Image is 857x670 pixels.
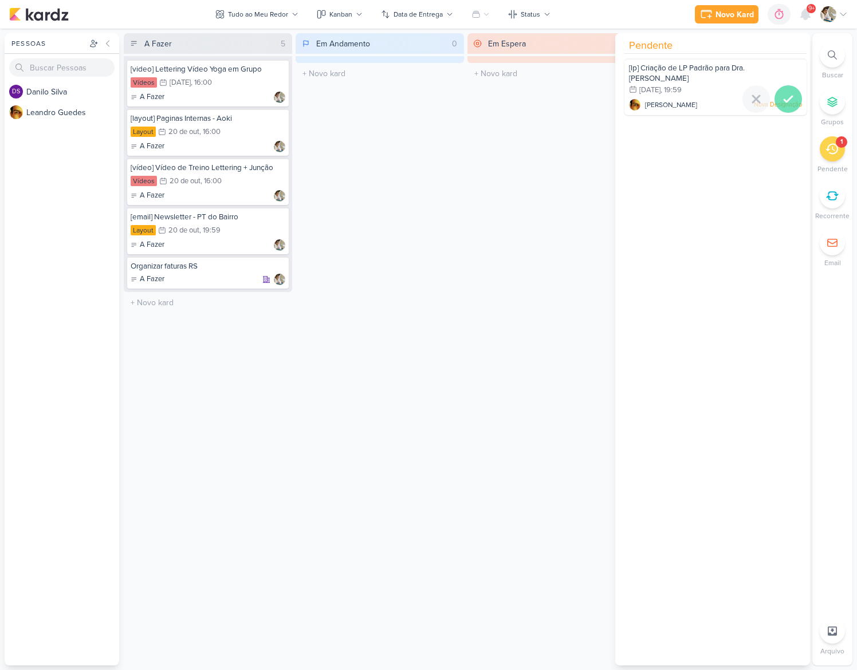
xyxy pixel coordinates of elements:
[131,141,164,152] div: A Fazer
[629,38,673,53] span: Pendente
[131,212,285,222] div: [email] Newsletter - PT do Bairro
[191,79,212,86] div: , 16:00
[168,128,199,136] div: 20 de out
[12,89,20,95] p: DS
[131,113,285,124] div: [layout] Paginas Internas - Aoki
[199,227,221,234] div: , 19:59
[276,38,290,50] div: 5
[131,64,285,74] div: [video] Lettering Vídeo Yoga em Grupo
[815,211,850,221] p: Recorrente
[26,86,119,98] div: D a n i l o S i l v a
[9,85,23,98] div: Danilo Silva
[140,274,164,285] p: A Fazer
[199,128,221,136] div: , 16:00
[629,99,640,111] img: Leandro Guedes
[274,239,285,251] div: Responsável: Raphael Simas
[9,58,115,77] input: Buscar Pessoas
[817,164,848,174] p: Pendente
[140,92,164,103] p: A Fazer
[274,190,285,202] div: Responsável: Raphael Simas
[488,38,526,50] div: Em Espera
[140,190,164,202] p: A Fazer
[274,141,285,152] img: Raphael Simas
[131,77,157,88] div: Vídeos
[131,239,164,251] div: A Fazer
[131,92,164,103] div: A Fazer
[716,9,754,21] div: Novo Kard
[820,646,844,656] p: Arquivo
[9,105,23,119] img: Leandro Guedes
[824,258,841,268] p: Email
[131,261,285,271] div: Organizar faturas RS
[131,274,164,285] div: A Fazer
[26,107,119,119] div: L e a n d r o G u e d e s
[140,141,164,152] p: A Fazer
[170,178,201,185] div: 20 de out
[812,42,852,80] li: Ctrl + F
[274,141,285,152] div: Responsável: Raphael Simas
[808,4,815,13] span: 9+
[840,137,843,147] div: 1
[274,274,285,285] img: Raphael Simas
[274,274,285,285] div: Responsável: Raphael Simas
[131,225,156,235] div: Layout
[316,38,370,50] div: Em Andamento
[661,86,682,94] div: , 19:59
[298,65,462,82] input: + Novo kard
[821,117,844,127] p: Grupos
[131,176,157,186] div: Vídeos
[140,239,164,251] p: A Fazer
[447,38,462,50] div: 0
[144,38,172,50] div: A Fazer
[645,100,697,110] span: [PERSON_NAME]
[9,38,87,49] div: Pessoas
[470,65,634,82] input: + Novo kard
[126,294,290,311] input: + Novo kard
[131,190,164,202] div: A Fazer
[131,163,285,173] div: [vídeo] Vídeo de Treino Lettering + Junção
[629,64,745,83] span: [lp] Criação de LP Padrão para Dra. [PERSON_NAME]
[131,127,156,137] div: Layout
[274,92,285,103] img: Raphael Simas
[9,7,69,21] img: kardz.app
[168,227,199,234] div: 20 de out
[274,239,285,251] img: Raphael Simas
[274,92,285,103] div: Responsável: Raphael Simas
[820,6,836,22] img: Raphael Simas
[639,86,661,94] div: [DATE]
[274,190,285,202] img: Raphael Simas
[822,70,843,80] p: Buscar
[695,5,758,23] button: Novo Kard
[201,178,222,185] div: , 16:00
[170,79,191,86] div: [DATE]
